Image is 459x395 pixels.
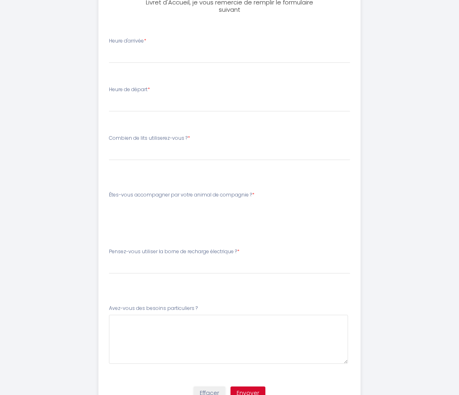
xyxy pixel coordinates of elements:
label: Êtes-vous accompagner par votre animal de compagnie ? [109,191,254,199]
label: Heure d'arrivée [109,37,146,45]
label: Pensez-vous utiliser la borne de recharge électrique ? [109,248,239,256]
label: Combien de lits utiliserez-vous ? [109,135,190,142]
label: Heure de départ [109,86,150,94]
label: Avez-vous des besoins particuliers ? [109,305,198,312]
